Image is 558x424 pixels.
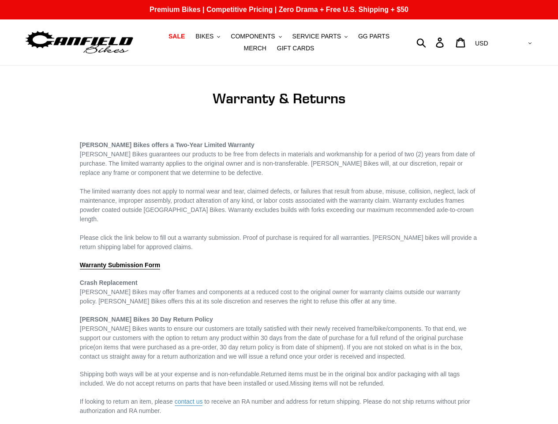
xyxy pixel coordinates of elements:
[80,325,467,341] span: [PERSON_NAME] Bikes wants to ensure our customers are totally satisfied with their newly received...
[358,33,389,40] span: GG PARTS
[80,261,160,269] a: Warranty Submission Form
[226,30,286,42] button: COMPONENTS
[80,141,255,148] strong: [PERSON_NAME] Bikes offers a Two-Year Limited Warranty
[169,33,185,40] span: SALE
[80,398,205,406] span: If looking to return an item, please
[191,30,225,42] button: BIKES
[240,42,271,54] a: MERCH
[80,398,470,414] span: to receive an RA number and address for return shipping. Please do not ship returns without prior...
[277,45,315,52] span: GIFT CARDS
[261,334,296,341] span: 30 days from
[244,45,266,52] span: MERCH
[80,90,478,107] h1: Warranty & Returns
[290,380,385,387] span: Missing items will not be refunded.
[292,33,341,40] span: SERVICE PARTS
[80,279,138,286] strong: Crash Replacement
[80,371,261,378] span: Shipping both ways will be at your expense and is non-refundable.
[231,33,275,40] span: COMPONENTS
[175,398,203,406] a: contact us
[80,131,478,252] p: [PERSON_NAME] Bikes guarantees our products to be free from defects in materials and workmanship ...
[354,30,394,42] a: GG PARTS
[24,29,135,57] img: Canfield Bikes
[80,344,463,360] span: (on items that were purchased as a pre-order, 30 day return policy is from date of shipment). If ...
[80,261,160,269] span: Warranty Submission Form
[80,316,213,323] span: [PERSON_NAME] Bikes 30 Day Return Policy
[164,30,189,42] a: SALE
[80,278,478,306] p: [PERSON_NAME] Bikes may offer frames and components at a reduced cost to the original owner for w...
[288,30,352,42] button: SERVICE PARTS
[273,42,319,54] a: GIFT CARDS
[195,33,213,40] span: BIKES
[80,371,460,387] span: Returned items must be in the original box and/or packaging with all tags included. We do not acc...
[80,334,463,351] span: the date of purchase for a full refund of the original purchase price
